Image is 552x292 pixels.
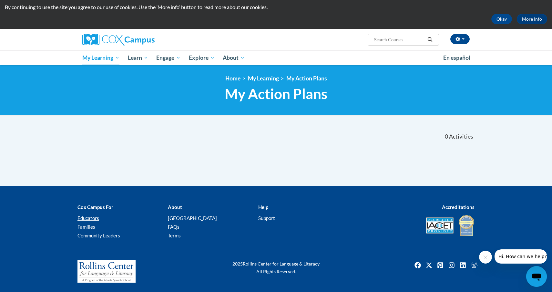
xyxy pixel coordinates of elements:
[458,260,468,270] a: Linkedin
[413,260,423,270] img: Facebook icon
[446,260,457,270] a: Instagram
[128,54,148,62] span: Learn
[189,54,215,62] span: Explore
[426,217,454,234] img: Accredited IACET® Provider
[77,224,95,230] a: Families
[248,75,279,82] a: My Learning
[185,50,219,65] a: Explore
[77,233,120,238] a: Community Leaders
[443,54,470,61] span: En español
[435,260,445,270] img: Pinterest icon
[425,36,435,44] button: Search
[82,54,119,62] span: My Learning
[469,260,479,270] img: Facebook group icon
[168,224,179,230] a: FAQs
[413,260,423,270] a: Facebook
[5,4,547,11] p: By continuing to use the site you agree to our use of cookies. Use the ‘More info’ button to read...
[458,260,468,270] img: LinkedIn icon
[124,50,152,65] a: Learn
[373,36,425,44] input: Search Courses
[469,260,479,270] a: Facebook Group
[450,34,470,44] button: Account Settings
[168,215,217,221] a: [GEOGRAPHIC_DATA]
[495,249,547,264] iframe: Message from company
[208,260,344,276] div: Rollins Center for Language & Literacy All Rights Reserved.
[424,260,434,270] a: Twitter
[435,260,445,270] a: Pinterest
[517,14,547,24] a: More Info
[446,260,457,270] img: Instagram icon
[219,50,249,65] a: About
[258,215,275,221] a: Support
[168,204,182,210] b: About
[458,214,475,237] img: IDA® Accredited
[156,54,180,62] span: Engage
[78,50,124,65] a: My Learning
[225,85,327,102] span: My Action Plans
[491,14,512,24] button: Okay
[225,75,240,82] a: Home
[526,266,547,287] iframe: Button to launch messaging window
[439,51,475,65] a: En español
[77,260,136,283] img: Rollins Center for Language & Literacy - A Program of the Atlanta Speech School
[286,75,327,82] a: My Action Plans
[168,233,181,238] a: Terms
[223,54,245,62] span: About
[82,34,155,46] img: Cox Campus
[449,133,473,140] span: Activities
[73,50,479,65] div: Main menu
[442,204,475,210] b: Accreditations
[258,204,268,210] b: Help
[232,261,243,266] span: 2025
[445,133,448,140] span: 0
[77,215,99,221] a: Educators
[77,204,113,210] b: Cox Campus For
[152,50,185,65] a: Engage
[424,260,434,270] img: Twitter icon
[82,34,205,46] a: Cox Campus
[479,251,492,264] iframe: Close message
